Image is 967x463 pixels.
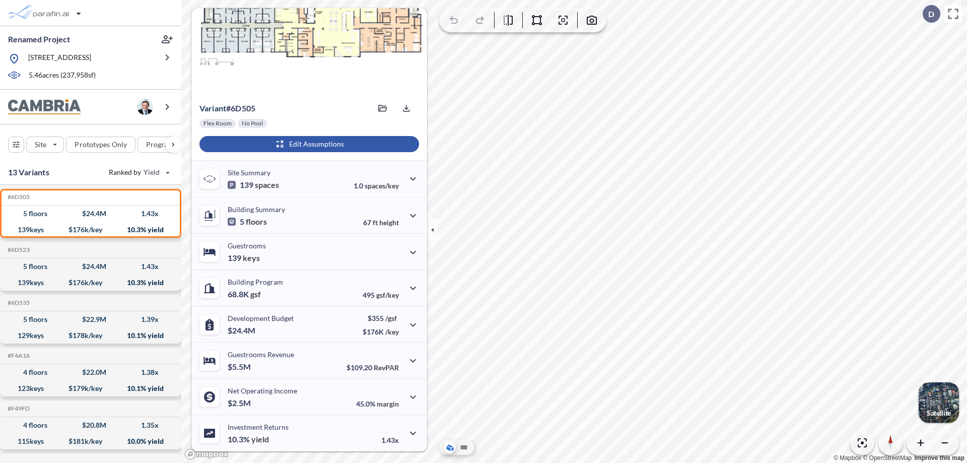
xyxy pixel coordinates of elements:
[379,218,399,227] span: height
[228,278,283,286] p: Building Program
[144,167,160,177] span: Yield
[6,299,30,306] h5: Click to copy the code
[199,136,419,152] button: Edit Assumptions
[66,137,135,153] button: Prototypes Only
[8,166,49,178] p: 13 Variants
[374,363,399,372] span: RevPAR
[8,99,81,115] img: BrandImage
[228,325,257,336] p: $24.4M
[228,168,270,177] p: Site Summary
[228,386,297,395] p: Net Operating Income
[863,454,912,461] a: OpenStreetMap
[199,103,226,113] span: Variant
[250,289,261,299] span: gsf
[228,217,267,227] p: 5
[363,218,399,227] p: 67
[137,137,192,153] button: Program
[927,409,951,417] p: Satellite
[928,10,934,19] p: D
[246,217,267,227] span: floors
[363,291,399,299] p: 495
[377,400,399,408] span: margin
[381,436,399,444] p: 1.43x
[228,241,266,250] p: Guestrooms
[146,140,174,150] p: Program
[228,362,252,372] p: $5.5M
[363,314,399,322] p: $355
[376,291,399,299] span: gsf/key
[228,423,289,431] p: Investment Returns
[243,253,260,263] span: keys
[228,205,285,214] p: Building Summary
[137,99,153,115] img: user logo
[228,314,294,322] p: Development Budget
[251,434,269,444] span: yield
[8,34,70,45] p: Renamed Project
[75,140,127,150] p: Prototypes Only
[228,289,261,299] p: 68.8K
[915,454,964,461] a: Improve this map
[363,327,399,336] p: $176K
[385,327,399,336] span: /key
[356,400,399,408] p: 45.0%
[28,52,91,65] p: [STREET_ADDRESS]
[834,454,861,461] a: Mapbox
[354,181,399,190] p: 1.0
[919,382,959,423] img: Switcher Image
[26,137,64,153] button: Site
[458,441,470,453] button: Site Plan
[385,314,397,322] span: /gsf
[365,181,399,190] span: spaces/key
[228,253,260,263] p: 139
[29,70,96,81] p: 5.46 acres ( 237,958 sf)
[101,164,176,180] button: Ranked by Yield
[373,218,378,227] span: ft
[228,350,294,359] p: Guestrooms Revenue
[228,180,279,190] p: 139
[35,140,46,150] p: Site
[6,246,30,253] h5: Click to copy the code
[228,434,269,444] p: 10.3%
[184,448,229,460] a: Mapbox homepage
[199,103,255,113] p: # 6d505
[228,398,252,408] p: $2.5M
[6,193,30,201] h5: Click to copy the code
[919,382,959,423] button: Switcher ImageSatellite
[6,352,30,359] h5: Click to copy the code
[444,441,456,453] button: Aerial View
[242,119,263,127] p: No Pool
[255,180,279,190] span: spaces
[203,119,232,127] p: Flex Room
[347,363,399,372] p: $109.20
[6,405,30,412] h5: Click to copy the code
